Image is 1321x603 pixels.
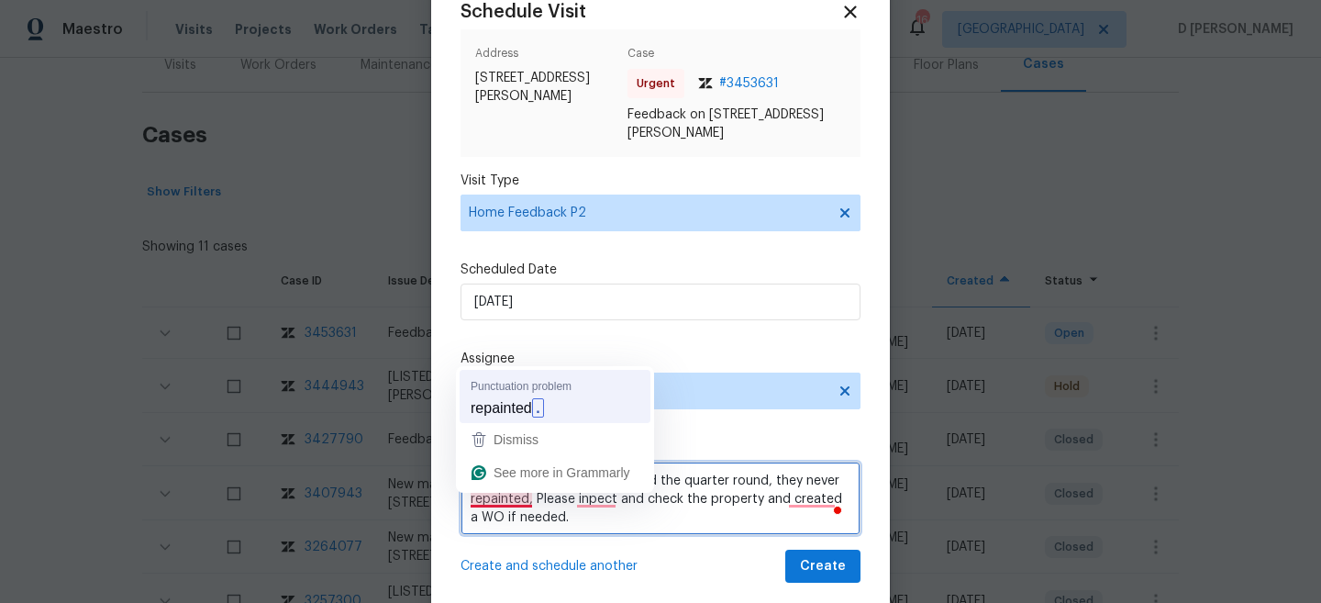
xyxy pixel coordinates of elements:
[461,261,860,279] label: Scheduled Date
[800,555,846,578] span: Create
[461,557,638,575] span: Create and schedule another
[719,74,779,93] span: # 3453631
[461,172,860,190] label: Visit Type
[840,2,860,22] span: Close
[475,69,620,106] span: [STREET_ADDRESS][PERSON_NAME]
[461,462,860,535] textarea: To enrich screen reader interactions, please activate Accessibility in Grammarly extension settings
[475,44,620,69] span: Address
[698,78,713,89] img: Zendesk Logo Icon
[461,350,860,368] label: Assignee
[469,204,826,222] span: Home Feedback P2
[637,74,683,93] span: Urgent
[785,550,860,584] button: Create
[461,439,860,457] label: Comments
[461,3,586,21] span: Schedule Visit
[627,106,846,142] span: Feedback on [STREET_ADDRESS][PERSON_NAME]
[627,44,846,69] span: Case
[461,284,860,320] input: M/D/YYYY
